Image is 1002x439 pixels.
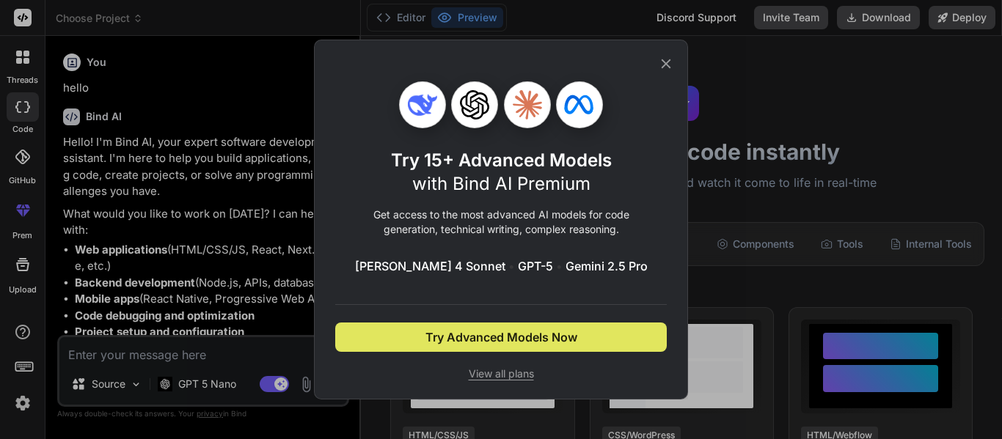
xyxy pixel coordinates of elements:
[556,257,563,275] span: •
[412,173,590,194] span: with Bind AI Premium
[335,322,667,352] button: Try Advanced Models Now
[508,257,515,275] span: •
[335,207,667,237] p: Get access to the most advanced AI models for code generation, technical writing, complex reasoning.
[335,366,667,381] span: View all plans
[355,257,505,275] span: [PERSON_NAME] 4 Sonnet
[425,328,577,346] span: Try Advanced Models Now
[566,257,648,275] span: Gemini 2.5 Pro
[391,149,612,196] h1: Try 15+ Advanced Models
[408,90,437,119] img: Deepseek
[518,257,553,275] span: GPT-5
